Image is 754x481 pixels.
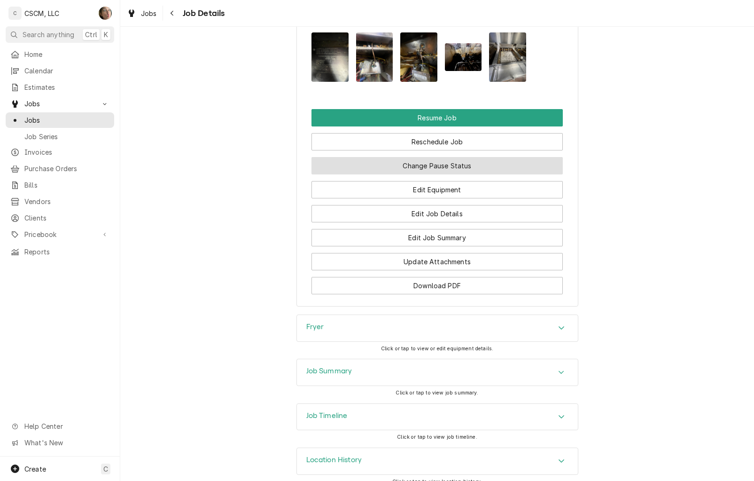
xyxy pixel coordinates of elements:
[311,25,563,90] span: Attachments
[311,109,563,294] div: Button Group
[311,229,563,246] button: Edit Job Summary
[8,7,22,20] div: C
[306,411,348,420] h3: Job Timeline
[24,132,109,142] span: Job Series
[6,144,114,160] a: Invoices
[180,7,225,20] span: Job Details
[6,63,114,79] a: Calendar
[311,150,563,174] div: Button Group Row
[6,96,114,111] a: Go to Jobs
[6,244,114,260] a: Reports
[103,464,108,474] span: C
[311,32,349,82] img: CWmaneTzScWhXcAC1JjT
[6,177,114,193] a: Bills
[296,448,578,475] div: Location History
[397,434,477,440] span: Click or tap to view job timeline.
[6,112,114,128] a: Jobs
[311,205,563,222] button: Edit Job Details
[141,8,157,18] span: Jobs
[6,194,114,209] a: Vendors
[381,346,494,352] span: Click or tap to view or edit equipment details.
[445,43,482,71] img: iiIAHcdhRIi54PtKQCLl
[311,126,563,150] div: Button Group Row
[297,404,578,430] button: Accordion Details Expand Trigger
[6,227,114,242] a: Go to Pricebook
[296,359,578,386] div: Job Summary
[24,115,109,125] span: Jobs
[24,197,109,206] span: Vendors
[296,315,578,342] div: Fryer
[311,253,563,270] button: Update Attachments
[24,82,109,92] span: Estimates
[24,465,46,473] span: Create
[24,180,109,190] span: Bills
[165,6,180,21] button: Navigate back
[297,404,578,430] div: Accordion Header
[297,359,578,386] button: Accordion Details Expand Trigger
[297,448,578,474] div: Accordion Header
[297,448,578,474] button: Accordion Details Expand Trigger
[24,8,59,18] div: CSCM, LLC
[6,26,114,43] button: Search anythingCtrlK
[311,109,563,126] div: Button Group Row
[400,32,437,82] img: UnoivII6QMCFvjbAfWwo
[99,7,112,20] div: Serra Heyen's Avatar
[6,435,114,450] a: Go to What's New
[24,438,109,448] span: What's New
[24,213,109,223] span: Clients
[311,222,563,246] div: Button Group Row
[296,403,578,431] div: Job Timeline
[311,277,563,294] button: Download PDF
[311,157,563,174] button: Change Pause Status
[24,164,109,173] span: Purchase Orders
[311,198,563,222] div: Button Group Row
[24,229,95,239] span: Pricebook
[23,30,74,39] span: Search anything
[24,147,109,157] span: Invoices
[356,32,393,82] img: UTBF9a3ITTi8On0r0kLR
[99,7,112,20] div: SH
[24,99,95,109] span: Jobs
[306,323,324,331] h3: Fryer
[24,66,109,76] span: Calendar
[104,30,108,39] span: K
[24,49,109,59] span: Home
[6,210,114,226] a: Clients
[85,30,97,39] span: Ctrl
[311,16,563,89] div: Attachments
[297,315,578,341] button: Accordion Details Expand Trigger
[311,270,563,294] div: Button Group Row
[489,32,526,82] img: N0lCGWQLucpri51ZHCQA
[24,421,109,431] span: Help Center
[311,181,563,198] button: Edit Equipment
[6,129,114,144] a: Job Series
[306,367,352,376] h3: Job Summary
[297,359,578,386] div: Accordion Header
[6,47,114,62] a: Home
[311,174,563,198] div: Button Group Row
[297,315,578,341] div: Accordion Header
[311,246,563,270] div: Button Group Row
[24,247,109,257] span: Reports
[306,456,362,465] h3: Location History
[123,6,161,21] a: Jobs
[396,390,478,396] span: Click or tap to view job summary.
[6,79,114,95] a: Estimates
[6,418,114,434] a: Go to Help Center
[6,161,114,176] a: Purchase Orders
[311,133,563,150] button: Reschedule Job
[311,109,563,126] button: Resume Job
